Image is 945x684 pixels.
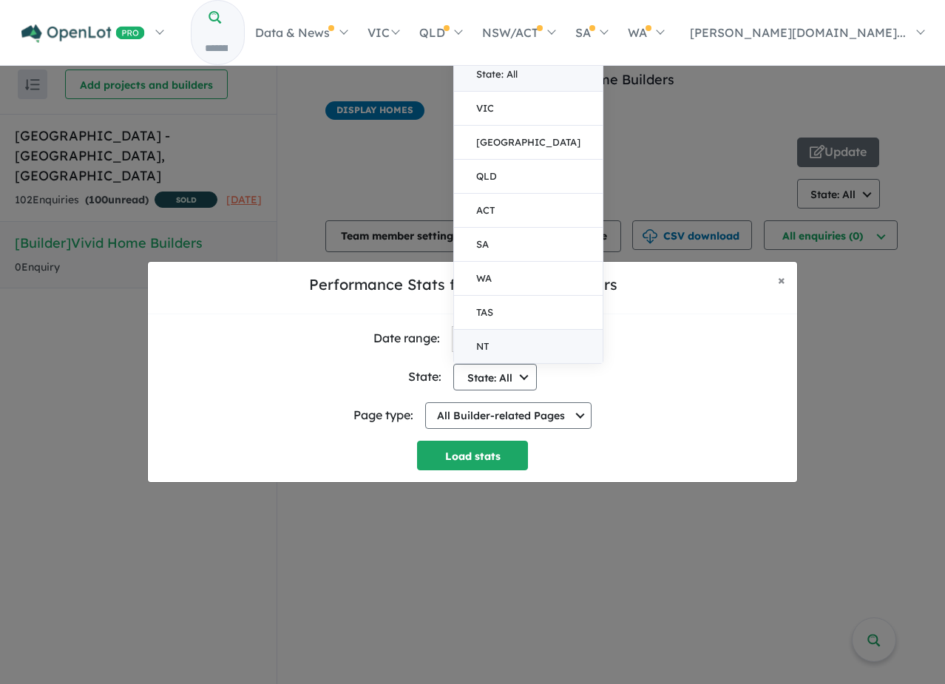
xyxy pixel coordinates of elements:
[160,274,766,296] h5: Performance Stats for Vivid Home Builders
[454,262,603,296] button: WA
[454,92,603,126] button: VIC
[690,25,906,40] span: [PERSON_NAME][DOMAIN_NAME]...
[425,402,592,429] button: All Builder-related Pages
[245,7,356,58] a: Data & News
[373,328,440,348] div: Date range:
[409,7,472,58] a: QLD
[454,194,603,228] button: ACT
[472,7,565,58] a: NSW/ACT
[408,367,441,387] div: State:
[454,228,603,262] button: SA
[417,441,528,470] button: Load stats
[454,126,603,160] button: [GEOGRAPHIC_DATA]
[454,330,603,363] button: NT
[357,7,409,58] a: VIC
[454,160,603,194] button: QLD
[565,7,617,58] a: SA
[453,57,603,364] div: State: All
[353,405,413,425] div: Page type:
[192,33,241,64] input: Try estate name, suburb, builder or developer
[21,24,145,43] img: Openlot PRO Logo White
[778,271,785,288] span: ×
[454,58,603,92] button: State: All
[454,296,603,330] button: TAS
[617,7,674,58] a: WA
[453,364,537,390] button: State: All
